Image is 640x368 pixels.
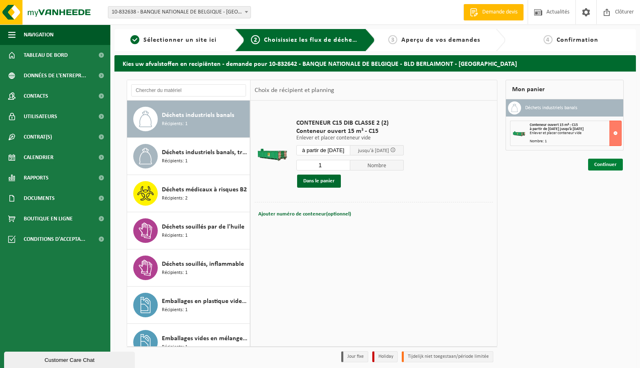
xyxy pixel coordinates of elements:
button: Ajouter numéro de conteneur(optionnel) [257,209,352,220]
strong: à partir de [DATE] jusqu'à [DATE] [530,127,584,131]
span: Aperçu de vos demandes [401,37,480,43]
button: Dans le panier [297,175,341,188]
span: Confirmation [557,37,598,43]
li: Jour fixe [341,351,368,362]
span: Demande devis [480,8,519,16]
span: Récipients: 2 [162,195,188,202]
input: Sélectionnez date [296,145,350,155]
div: Nombre: 1 [530,139,621,144]
div: Enlever et placer conteneur vide [530,131,621,135]
span: Déchets médicaux à risques B2 [162,185,247,195]
span: Déchets souillés par de l'huile [162,222,244,232]
span: Calendrier [24,147,54,168]
li: Holiday [372,351,398,362]
span: Contacts [24,86,48,106]
a: Continuer [588,159,623,171]
span: Contrat(s) [24,127,52,147]
span: 10-832638 - BANQUE NATIONALE DE BELGIQUE - BRUXELLES [108,7,251,18]
input: Chercher du matériel [131,84,246,96]
h2: Kies uw afvalstoffen en recipiënten - demande pour 10-832642 - BANQUE NATIONALE DE BELGIQUE - BLD... [114,55,636,71]
a: 1Sélectionner un site ici [119,35,228,45]
span: Documents [24,188,55,209]
a: Demande devis [463,4,524,20]
span: Récipients: 1 [162,232,188,240]
span: Sélectionner un site ici [143,37,217,43]
span: Utilisateurs [24,106,57,127]
div: Choix de récipient et planning [251,80,338,101]
div: Mon panier [506,80,624,99]
span: Ajouter numéro de conteneur(optionnel) [258,211,351,217]
span: Rapports [24,168,49,188]
button: Déchets médicaux à risques B2 Récipients: 2 [127,175,250,212]
span: Boutique en ligne [24,209,73,229]
span: 3 [388,35,397,44]
span: Récipients: 1 [162,269,188,277]
span: Tableau de bord [24,45,68,65]
span: 1 [130,35,139,44]
span: Nombre [350,160,404,171]
button: Déchets industriels banals, triable Récipients: 1 [127,138,250,175]
span: Déchets souillés, inflammable [162,259,244,269]
li: Tijdelijk niet toegestaan/période limitée [402,351,493,362]
span: 4 [544,35,553,44]
button: Emballages en plastique vides souillés par des substances dangereuses Récipients: 1 [127,287,250,324]
p: Enlever et placer conteneur vide [296,135,404,141]
span: Données de l'entrepr... [24,65,86,86]
button: Déchets souillés par de l'huile Récipients: 1 [127,212,250,249]
span: Conteneur ouvert 15 m³ - C15 [296,127,404,135]
span: 2 [251,35,260,44]
span: jusqu'à [DATE] [358,148,389,153]
span: Emballages vides en mélange de produits dangereux [162,334,248,343]
span: Récipients: 1 [162,157,188,165]
span: Déchets industriels banals [162,110,234,120]
span: Conditions d'accepta... [24,229,85,249]
button: Emballages vides en mélange de produits dangereux Récipients: 1 [127,324,250,361]
button: Déchets souillés, inflammable Récipients: 1 [127,249,250,287]
span: Choisissiez les flux de déchets et récipients [264,37,400,43]
span: Récipients: 1 [162,120,188,128]
span: Récipients: 1 [162,343,188,351]
h3: Déchets industriels banals [525,101,577,114]
span: Emballages en plastique vides souillés par des substances dangereuses [162,296,248,306]
span: Récipients: 1 [162,306,188,314]
span: Navigation [24,25,54,45]
span: Conteneur ouvert 15 m³ - C15 [530,123,578,127]
span: CONTENEUR C15 DIB CLASSE 2 (2) [296,119,404,127]
button: Déchets industriels banals Récipients: 1 [127,101,250,138]
span: 10-832638 - BANQUE NATIONALE DE BELGIQUE - BRUXELLES [108,6,251,18]
span: Déchets industriels banals, triable [162,148,248,157]
iframe: chat widget [4,350,137,368]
